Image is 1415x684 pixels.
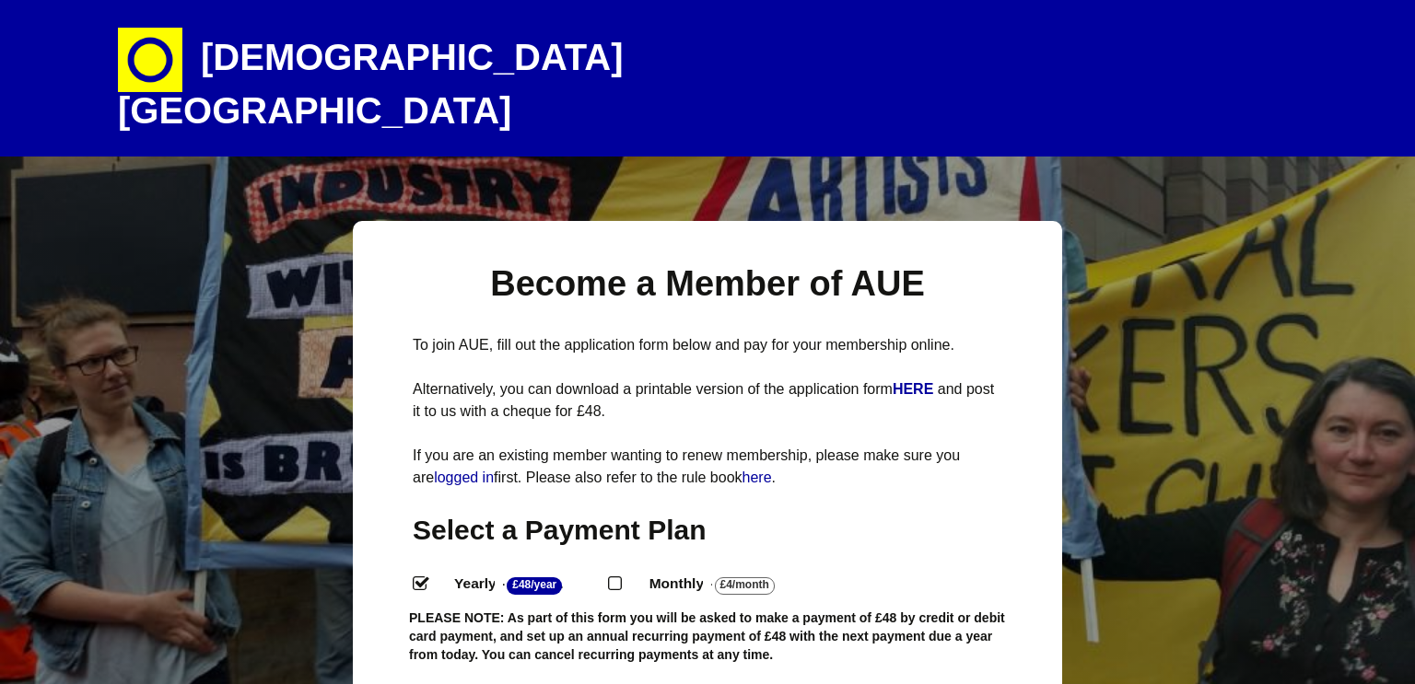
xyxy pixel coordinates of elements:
[413,515,707,545] span: Select a Payment Plan
[434,470,494,485] a: logged in
[893,381,938,397] a: HERE
[438,571,608,597] label: Yearly - .
[893,381,933,397] strong: HERE
[118,28,182,92] img: circle-e1448293145835.png
[413,445,1002,489] p: If you are an existing member wanting to renew membership, please make sure you are first. Please...
[413,261,1002,307] h1: Become a Member of AUE
[507,577,562,595] strong: £48/Year
[743,470,772,485] a: here
[413,334,1002,356] p: To join AUE, fill out the application form below and pay for your membership online.
[715,577,775,595] strong: £4/Month
[413,378,1002,423] p: Alternatively, you can download a printable version of the application form and post it to us wit...
[633,571,821,597] label: Monthly - .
